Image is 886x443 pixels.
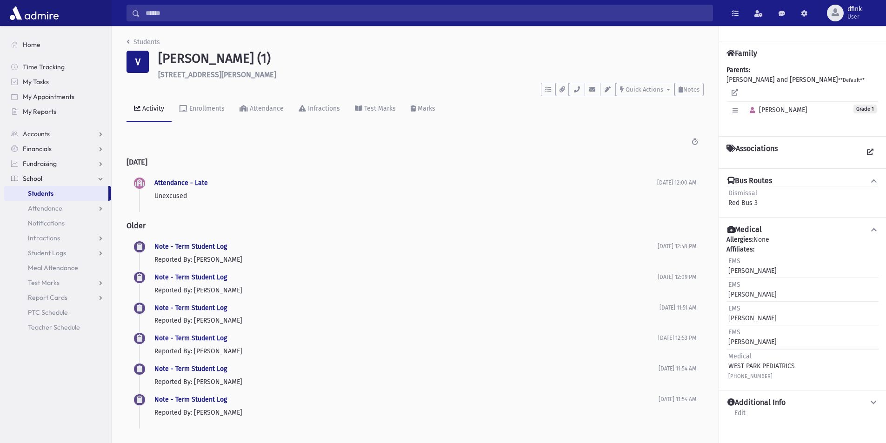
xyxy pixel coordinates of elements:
a: Accounts [4,126,111,141]
div: WEST PARK PEDIATRICS [728,351,795,381]
a: Test Marks [347,96,403,122]
span: EMS [728,328,740,336]
h2: Older [127,214,704,238]
div: [PERSON_NAME] [728,304,777,323]
span: Meal Attendance [28,264,78,272]
div: [PERSON_NAME] and [PERSON_NAME] [726,65,879,129]
span: EMS [728,304,740,312]
h4: Additional Info [727,398,786,408]
h1: [PERSON_NAME] (1) [158,51,704,66]
a: Activity [127,96,172,122]
a: Report Cards [4,290,111,305]
h4: Medical [727,225,762,235]
p: Reported By: [PERSON_NAME] [154,285,658,295]
a: Attendance - Late [154,179,208,187]
button: Bus Routes [726,176,879,186]
a: Edit [734,408,746,424]
span: Quick Actions [626,86,663,93]
span: Students [28,189,53,198]
span: User [847,13,862,20]
button: Additional Info [726,398,879,408]
a: Note - Term Student Log [154,243,227,251]
span: Financials [23,145,52,153]
a: Teacher Schedule [4,320,111,335]
a: Test Marks [4,275,111,290]
a: Note - Term Student Log [154,396,227,403]
span: My Appointments [23,93,74,101]
a: Marks [403,96,443,122]
p: Unexcused [154,191,657,201]
a: Note - Term Student Log [154,304,227,312]
a: Time Tracking [4,60,111,74]
img: AdmirePro [7,4,61,22]
div: Activity [140,105,164,112]
span: [DATE] 11:54 AM [659,396,696,403]
span: EMS [728,257,740,265]
span: Home [23,40,40,49]
b: Affiliates: [726,245,754,253]
span: Notifications [28,219,65,227]
span: Notes [683,86,699,93]
a: Attendance [232,96,291,122]
span: Accounts [23,130,50,138]
a: Note - Term Student Log [154,365,227,373]
span: Infractions [28,234,60,242]
span: [PERSON_NAME] [746,106,807,114]
div: Enrollments [187,105,225,112]
span: EMS [728,281,740,289]
span: Student Logs [28,249,66,257]
span: Test Marks [28,278,60,287]
a: Enrollments [172,96,232,122]
span: [DATE] 11:54 AM [659,365,696,372]
div: Infractions [306,105,340,112]
div: V [127,51,149,73]
span: My Tasks [23,78,49,86]
span: Fundraising [23,159,57,168]
a: PTC Schedule [4,305,111,320]
a: Student Logs [4,245,111,260]
div: Marks [416,105,435,112]
small: [PHONE_NUMBER] [728,373,773,379]
span: Time Tracking [23,63,65,71]
a: Fundraising [4,156,111,171]
span: [DATE] 12:48 PM [658,243,696,250]
a: Infractions [291,96,347,122]
span: Grade 1 [853,105,877,113]
a: View all Associations [862,144,879,161]
p: Reported By: [PERSON_NAME] [154,316,660,325]
div: [PERSON_NAME] [728,256,777,276]
nav: breadcrumb [127,37,160,51]
a: Students [127,38,160,46]
button: Medical [726,225,879,235]
button: Quick Actions [616,83,674,96]
div: [PERSON_NAME] [728,280,777,299]
div: Attendance [248,105,284,112]
a: My Tasks [4,74,111,89]
span: [DATE] 12:53 PM [658,335,696,341]
b: Parents: [726,66,750,74]
button: Notes [674,83,704,96]
h4: Family [726,49,757,58]
h4: Associations [726,144,778,161]
span: Dismissal [728,189,757,197]
span: PTC Schedule [28,308,68,317]
a: Infractions [4,231,111,245]
p: Reported By: [PERSON_NAME] [154,377,659,387]
input: Search [140,5,713,21]
a: Notifications [4,216,111,231]
a: Students [4,186,108,201]
span: dfink [847,6,862,13]
span: Medical [728,352,752,360]
a: School [4,171,111,186]
span: [DATE] 12:00 AM [657,179,696,186]
a: Note - Term Student Log [154,334,227,342]
a: Meal Attendance [4,260,111,275]
a: Financials [4,141,111,156]
span: My Reports [23,107,56,116]
p: Reported By: [PERSON_NAME] [154,255,658,264]
a: Note - Term Student Log [154,273,227,281]
span: School [23,174,42,183]
span: [DATE] 11:51 AM [660,304,696,311]
span: Teacher Schedule [28,323,80,331]
div: Test Marks [362,105,396,112]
